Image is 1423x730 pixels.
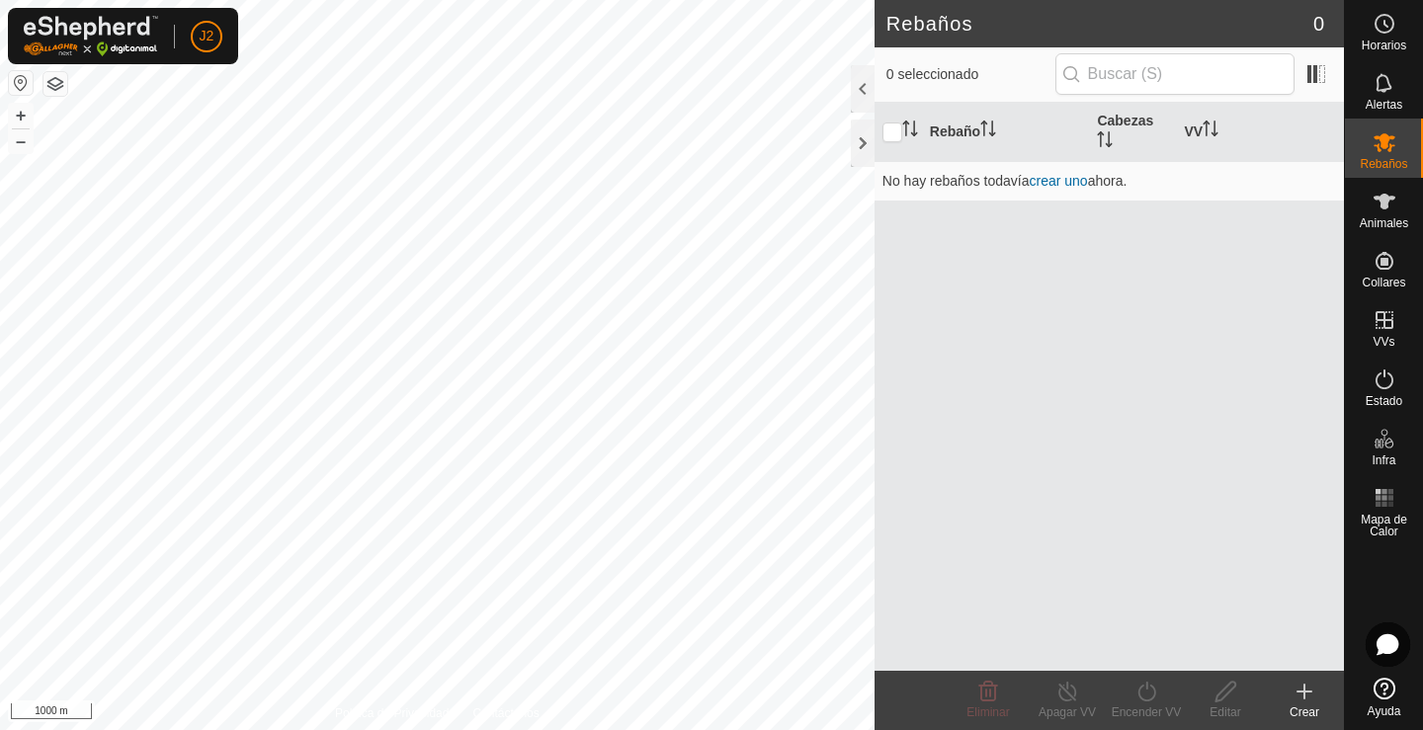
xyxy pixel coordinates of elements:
span: 0 [1313,9,1324,39]
span: Eliminar [966,705,1009,719]
span: J2 [200,26,214,46]
input: Buscar (S) [1055,53,1295,95]
th: Cabezas [1089,103,1176,162]
span: Alertas [1366,99,1402,111]
th: Rebaño [922,103,1090,162]
button: Restablecer Mapa [9,71,33,95]
span: Estado [1366,395,1402,407]
div: Editar [1186,703,1265,721]
p-sorticon: Activar para ordenar [980,123,996,139]
button: Capas del Mapa [43,72,67,96]
h2: Rebaños [886,12,1313,36]
a: Ayuda [1345,670,1423,725]
p-sorticon: Activar para ordenar [1203,123,1218,139]
button: – [9,129,33,153]
a: Política de Privacidad [335,704,449,722]
span: Infra [1372,454,1395,466]
td: No hay rebaños todavía ahora. [875,161,1344,201]
div: Crear [1265,703,1344,721]
p-sorticon: Activar para ordenar [1097,134,1113,150]
p-sorticon: Activar para ordenar [902,123,918,139]
button: + [9,104,33,127]
span: Rebaños [1360,158,1407,170]
span: Horarios [1362,40,1406,51]
img: Logo Gallagher [24,16,158,56]
span: Ayuda [1368,705,1401,717]
a: crear uno [1029,173,1087,189]
div: Apagar VV [1028,703,1107,721]
div: Encender VV [1107,703,1186,721]
span: VVs [1373,336,1394,348]
span: 0 seleccionado [886,64,1055,85]
a: Contáctenos [472,704,539,722]
th: VV [1176,103,1344,162]
span: Mapa de Calor [1350,514,1418,537]
span: Animales [1360,217,1408,229]
span: Collares [1362,277,1405,288]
